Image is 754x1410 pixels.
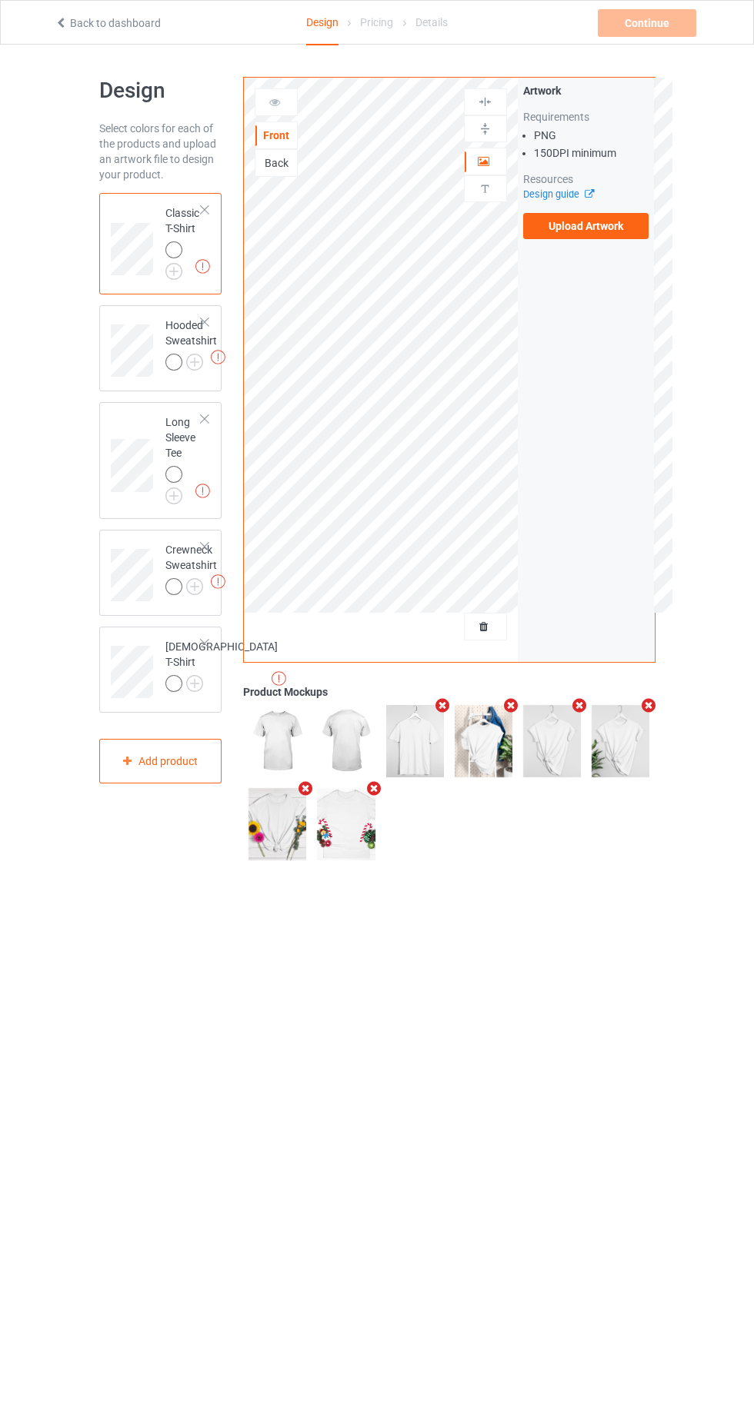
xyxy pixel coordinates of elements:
div: Front [255,128,297,143]
img: regular.jpg [317,705,375,777]
div: Pricing [360,1,393,44]
i: Remove mockup [639,697,658,713]
img: regular.jpg [523,705,581,777]
img: regular.jpg [455,705,512,777]
div: Classic T-Shirt [99,193,222,294]
div: Add product [99,739,222,784]
img: svg+xml;base64,PD94bWwgdmVyc2lvbj0iMS4wIiBlbmNvZGluZz0iVVRGLTgiPz4KPHN2ZyB3aWR0aD0iMjJweCIgaGVpZ2... [165,487,182,504]
img: regular.jpg [317,788,375,860]
div: Design [306,1,339,45]
i: Remove mockup [433,697,452,713]
img: svg+xml;base64,PD94bWwgdmVyc2lvbj0iMS4wIiBlbmNvZGluZz0iVVRGLTgiPz4KPHN2ZyB3aWR0aD0iMjJweCIgaGVpZ2... [186,675,203,692]
img: svg%3E%0A [478,95,492,109]
img: exclamation icon [211,574,225,589]
img: svg+xml;base64,PD94bWwgdmVyc2lvbj0iMS4wIiBlbmNvZGluZz0iVVRGLTgiPz4KPHN2ZyB3aWR0aD0iMjJweCIgaGVpZ2... [186,354,203,371]
div: Requirements [523,109,649,125]
div: [DEMOGRAPHIC_DATA] T-Shirt [99,627,222,713]
div: Crewneck Sweatshirt [165,542,217,594]
img: svg+xml;base64,PD94bWwgdmVyc2lvbj0iMS4wIiBlbmNvZGluZz0iVVRGLTgiPz4KPHN2ZyB3aWR0aD0iMjJweCIgaGVpZ2... [165,263,182,280]
div: Artwork [523,83,649,98]
div: Crewneck Sweatshirt [99,530,222,616]
div: Select colors for each of the products and upload an artwork file to design your product. [99,121,222,182]
img: regular.jpg [249,705,306,777]
a: Back to dashboard [55,17,161,29]
img: svg%3E%0A [478,181,492,196]
h1: Design [99,77,222,105]
img: exclamation icon [195,259,210,274]
img: regular.jpg [249,788,306,860]
img: regular.jpg [386,705,444,777]
label: Upload Artwork [523,213,649,239]
div: Back [255,155,297,171]
i: Remove mockup [295,780,315,796]
li: 150 DPI minimum [534,145,649,161]
a: Design guide [523,188,593,200]
img: svg+xml;base64,PD94bWwgdmVyc2lvbj0iMS4wIiBlbmNvZGluZz0iVVRGLTgiPz4KPHN2ZyB3aWR0aD0iMjJweCIgaGVpZ2... [186,578,203,595]
div: Details [415,1,448,44]
div: Long Sleeve Tee [99,402,222,519]
div: Resources [523,171,649,187]
img: exclamation icon [211,350,225,364]
img: regular.jpg [592,705,649,777]
div: Hooded Sweatshirt [99,305,222,391]
div: Classic T-Shirt [165,205,202,274]
i: Remove mockup [502,697,521,713]
div: [DEMOGRAPHIC_DATA] T-Shirt [165,639,278,691]
i: Remove mockup [570,697,589,713]
i: Remove mockup [364,780,383,796]
div: Product Mockups [243,684,655,700]
img: svg%3E%0A [478,121,492,136]
div: Long Sleeve Tee [165,414,202,499]
div: Hooded Sweatshirt [165,318,217,370]
li: PNG [534,128,649,143]
img: exclamation icon [195,484,210,498]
